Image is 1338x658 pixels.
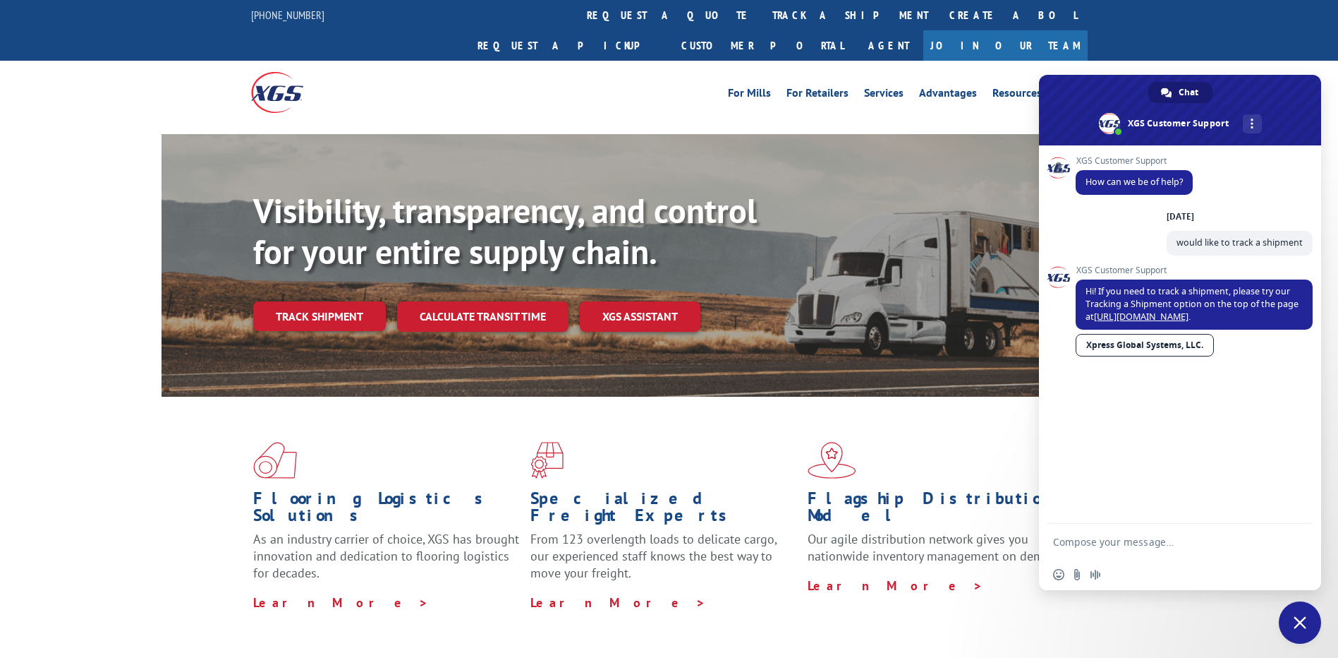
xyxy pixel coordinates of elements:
[919,88,977,103] a: Advantages
[253,531,519,581] span: As an industry carrier of choice, XGS has brought innovation and dedication to flooring logistics...
[253,442,297,479] img: xgs-icon-total-supply-chain-intelligence-red
[728,88,771,103] a: For Mills
[1071,569,1083,580] span: Send a file
[923,30,1088,61] a: Join Our Team
[253,301,386,331] a: Track shipment
[1167,213,1194,221] div: [DATE]
[530,490,797,531] h1: Specialized Freight Experts
[1279,602,1321,644] div: Close chat
[251,8,324,22] a: [PHONE_NUMBER]
[580,301,700,332] a: XGS ASSISTANT
[467,30,671,61] a: Request a pickup
[1094,311,1188,323] a: [URL][DOMAIN_NAME]
[808,531,1067,564] span: Our agile distribution network gives you nationwide inventory management on demand.
[1243,114,1262,133] div: More channels
[1053,536,1276,549] textarea: Compose your message...
[1148,82,1212,103] div: Chat
[671,30,854,61] a: Customer Portal
[1179,82,1198,103] span: Chat
[808,578,983,594] a: Learn More >
[864,88,904,103] a: Services
[530,594,706,611] a: Learn More >
[397,301,568,332] a: Calculate transit time
[253,189,757,273] b: Visibility, transparency, and control for your entire supply chain.
[1085,285,1299,323] span: Hi! If you need to track a shipment, please try our Tracking a Shipment option on the top of the ...
[253,490,520,531] h1: Flooring Logistics Solutions
[530,442,564,479] img: xgs-icon-focused-on-flooring-red
[854,30,923,61] a: Agent
[1085,176,1183,188] span: How can we be of help?
[808,442,856,479] img: xgs-icon-flagship-distribution-model-red
[808,490,1074,531] h1: Flagship Distribution Model
[992,88,1042,103] a: Resources
[530,531,797,594] p: From 123 overlength loads to delicate cargo, our experienced staff knows the best way to move you...
[1076,265,1313,275] span: XGS Customer Support
[1076,334,1214,357] a: Xpress Global Systems, LLC.
[786,88,849,103] a: For Retailers
[1090,569,1101,580] span: Audio message
[1176,237,1303,249] span: would like to track a shipment
[253,594,429,611] a: Learn More >
[1053,569,1064,580] span: Insert an emoji
[1076,156,1193,166] span: XGS Customer Support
